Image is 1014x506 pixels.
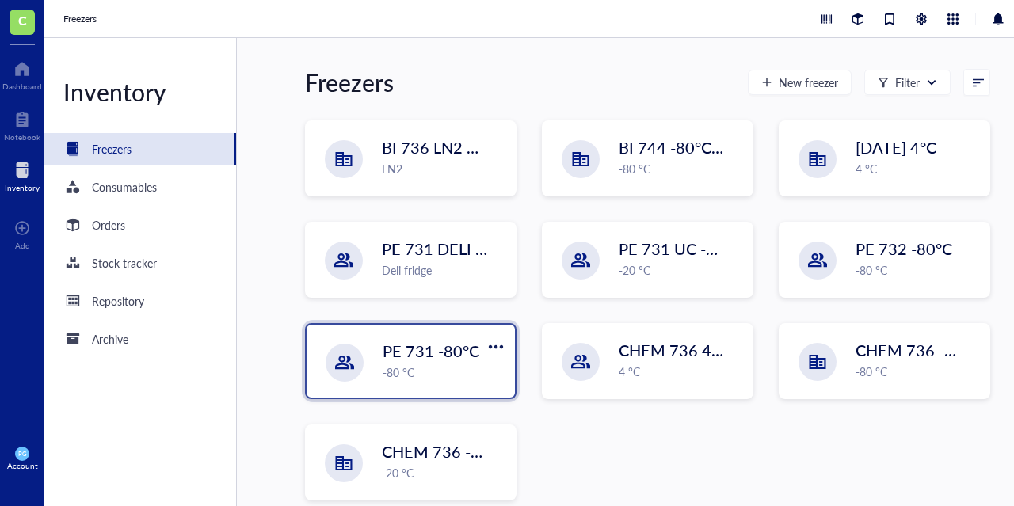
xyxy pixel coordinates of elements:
[18,450,26,457] span: PG
[619,238,741,260] span: PE 731 UC -20°C
[92,254,157,272] div: Stock tracker
[92,178,157,196] div: Consumables
[15,241,30,250] div: Add
[619,261,743,279] div: -20 °C
[856,339,980,361] span: CHEM 736 -80°C
[44,171,236,203] a: Consumables
[382,238,495,260] span: PE 731 DELI 4C
[382,160,506,177] div: LN2
[619,160,743,177] div: -80 °C
[856,238,952,260] span: PE 732 -80°C
[856,261,980,279] div: -80 °C
[44,76,236,108] div: Inventory
[748,70,852,95] button: New freezer
[382,136,507,158] span: BI 736 LN2 Chest
[619,339,728,361] span: CHEM 736 4°C
[779,76,838,89] span: New freezer
[44,209,236,241] a: Orders
[92,292,144,310] div: Repository
[856,160,980,177] div: 4 °C
[44,247,236,279] a: Stock tracker
[44,323,236,355] a: Archive
[2,82,42,91] div: Dashboard
[2,56,42,91] a: Dashboard
[18,10,27,30] span: C
[5,158,40,192] a: Inventory
[92,330,128,348] div: Archive
[382,464,506,481] div: -20 °C
[92,216,125,234] div: Orders
[44,133,236,165] a: Freezers
[383,340,479,362] span: PE 731 -80°C
[305,67,394,98] div: Freezers
[619,136,769,158] span: BI 744 -80°C [in vivo]
[382,261,506,279] div: Deli fridge
[856,136,936,158] span: [DATE] 4°C
[895,74,920,91] div: Filter
[619,363,743,380] div: 4 °C
[4,107,40,142] a: Notebook
[382,440,506,462] span: CHEM 736 -20°C
[7,461,38,470] div: Account
[92,140,132,158] div: Freezers
[63,11,100,27] a: Freezers
[44,285,236,317] a: Repository
[856,363,980,380] div: -80 °C
[4,132,40,142] div: Notebook
[383,363,505,381] div: -80 °C
[5,183,40,192] div: Inventory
